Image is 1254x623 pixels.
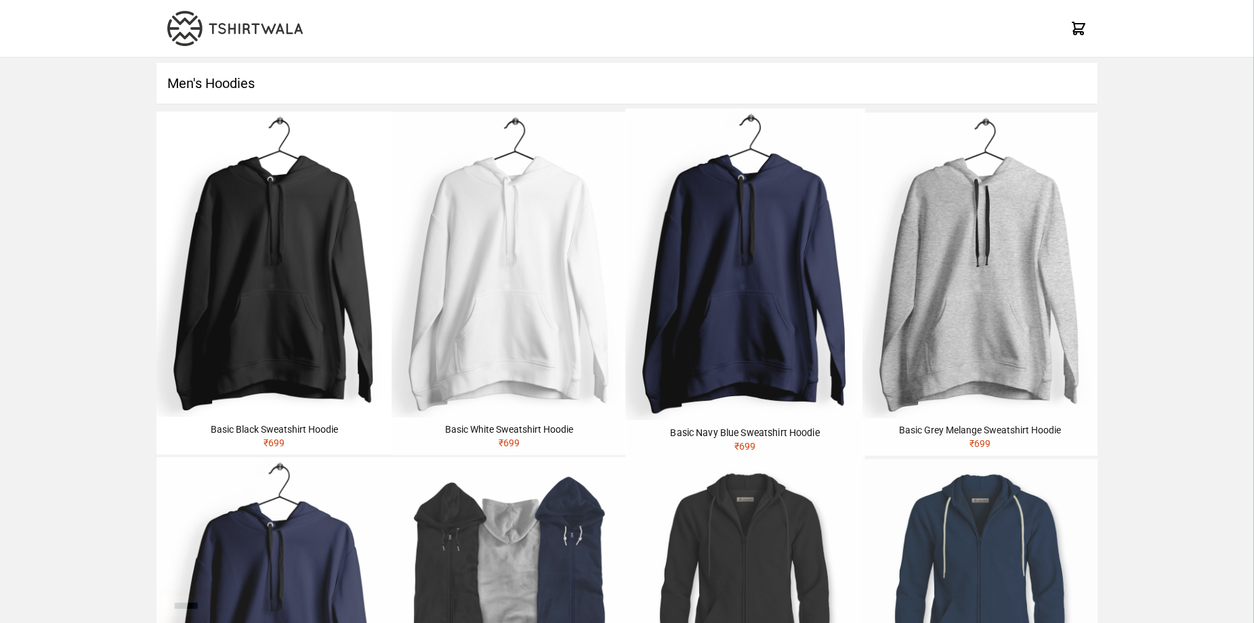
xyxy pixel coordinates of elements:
div: Basic Grey Melange Sweatshirt Hoodie [868,423,1092,437]
div: Basic Navy Blue Sweatshirt Hoodie [630,425,859,439]
img: hoodie-male-black-1.jpg [156,112,392,417]
img: hoodie-male-navy-blue-1.jpg [625,108,864,420]
span: ₹ 699 [499,437,520,448]
a: Basic Grey Melange Sweatshirt Hoodie₹699 [862,112,1098,456]
div: Basic Black Sweatshirt Hoodie [162,422,386,435]
span: ₹ 699 [264,437,285,448]
img: TW-LOGO-400-104.png [167,11,303,46]
img: hoodie-male-grey-melange-1.jpg [862,112,1098,418]
img: hoodie-male-white-1.jpg [392,112,627,417]
a: Basic Black Sweatshirt Hoodie₹699 [156,112,392,455]
span: ₹ 699 [969,438,990,449]
span: ₹ 699 [734,441,755,452]
a: Basic White Sweatshirt Hoodie₹699 [392,112,627,455]
div: Basic White Sweatshirt Hoodie [397,423,621,436]
h1: Men's Hoodies [156,63,1097,104]
a: Basic Navy Blue Sweatshirt Hoodie₹699 [625,108,864,458]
